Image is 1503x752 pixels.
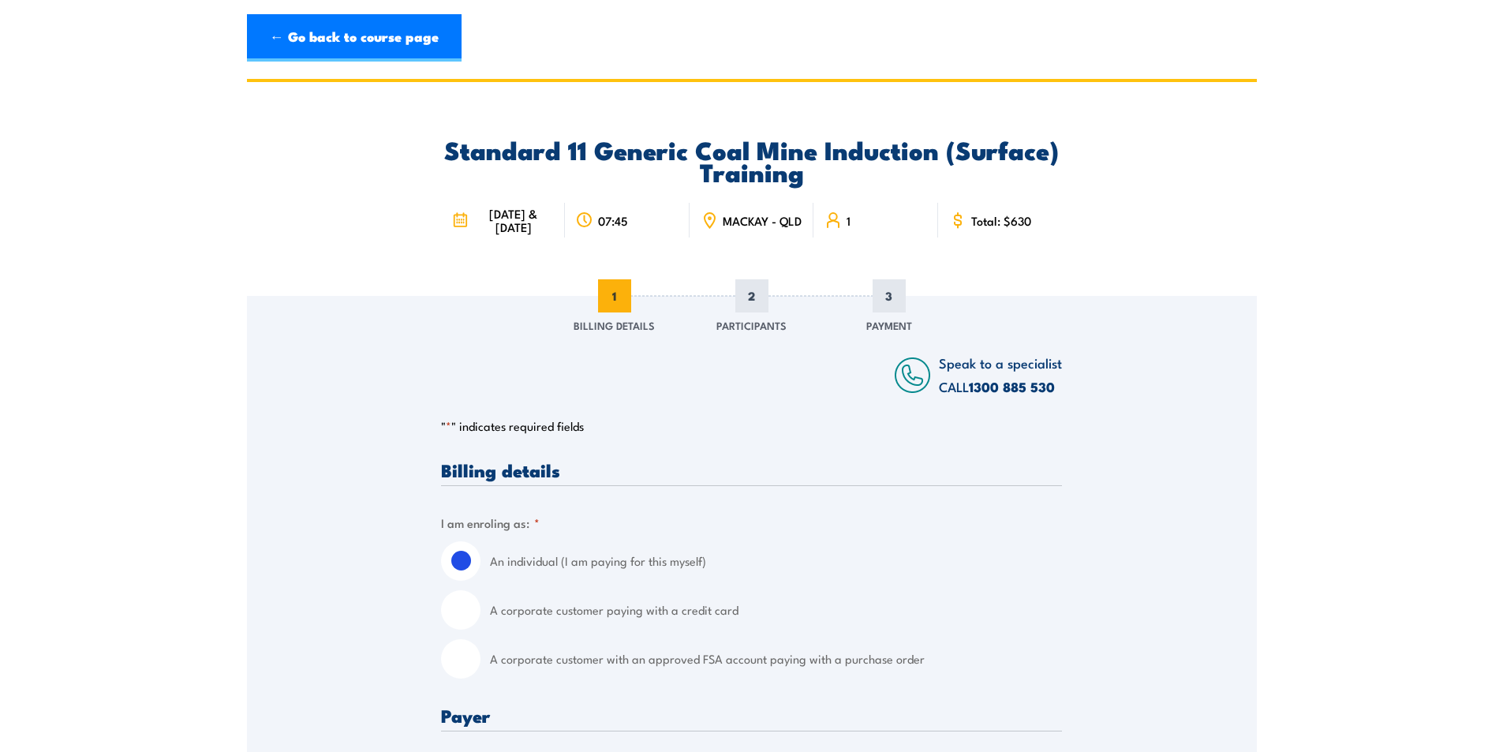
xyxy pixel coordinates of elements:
span: 07:45 [598,214,628,227]
span: Speak to a specialist CALL [939,353,1062,396]
span: Participants [716,317,787,333]
span: Payment [866,317,912,333]
span: 2 [735,279,768,312]
span: 1 [598,279,631,312]
p: " " indicates required fields [441,418,1062,434]
label: A corporate customer with an approved FSA account paying with a purchase order [490,639,1062,679]
h3: Billing details [441,461,1062,479]
legend: I am enroling as: [441,514,540,532]
span: [DATE] & [DATE] [473,207,554,234]
h3: Payer [441,706,1062,724]
label: An individual (I am paying for this myself) [490,541,1062,581]
span: 1 [847,214,851,227]
span: Total: $630 [971,214,1031,227]
a: ← Go back to course page [247,14,462,62]
span: 3 [873,279,906,312]
h2: Standard 11 Generic Coal Mine Induction (Surface) Training [441,138,1062,182]
a: 1300 885 530 [969,376,1055,397]
label: A corporate customer paying with a credit card [490,590,1062,630]
span: Billing Details [574,317,655,333]
span: MACKAY - QLD [723,214,802,227]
